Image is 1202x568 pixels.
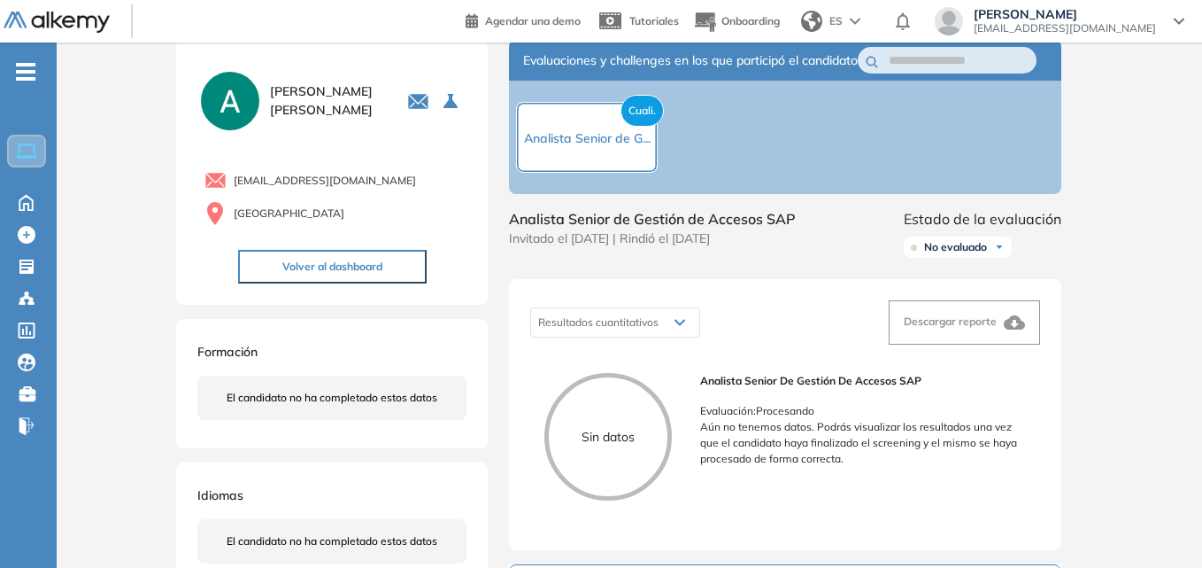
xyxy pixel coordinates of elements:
p: Sin datos [549,428,667,447]
span: [EMAIL_ADDRESS][DOMAIN_NAME] [974,21,1156,35]
span: Analista Senior de G... [524,130,651,146]
button: Descargar reporte [889,300,1040,345]
span: [PERSON_NAME] [PERSON_NAME] [270,82,386,120]
span: Descargar reporte [904,315,997,328]
span: [PERSON_NAME] [974,7,1156,21]
span: Resultados cuantitativos [538,315,659,329]
span: El candidato no ha completado estos datos [227,390,437,406]
span: Formación [197,344,258,360]
a: Agendar una demo [466,9,581,30]
span: El candidato no ha completado estos datos [227,533,437,549]
span: ES [829,13,843,29]
button: Volver al dashboard [238,250,427,284]
span: [EMAIL_ADDRESS][DOMAIN_NAME] [234,173,416,189]
span: Cuali. [620,95,664,127]
span: Agendar una demo [485,14,581,27]
span: Onboarding [721,14,780,27]
span: Idiomas [197,487,243,503]
span: Tutoriales [629,14,679,27]
img: arrow [850,18,860,25]
img: PROFILE_MENU_LOGO_USER [197,68,263,134]
span: Analista Senior de Gestión de Accesos SAP [509,208,796,230]
p: Aún no tenemos datos. Podrás visualizar los resultados una vez que el candidato haya finalizado e... [700,419,1026,467]
span: [GEOGRAPHIC_DATA] [234,206,344,222]
span: Evaluaciones y challenges en los que participó el candidato [523,51,858,70]
img: Logo [4,12,110,34]
span: Invitado el [DATE] | Rindió el [DATE] [509,230,796,248]
span: Analista Senior de Gestión de Accesos SAP [700,373,1026,389]
span: Estado de la evaluación [904,208,1061,230]
p: Evaluación : Procesando [700,403,1026,419]
img: Ícono de flecha [994,242,1005,253]
img: world [801,11,822,32]
i: - [16,70,35,74]
span: No evaluado [924,240,987,254]
button: Onboarding [693,3,780,41]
